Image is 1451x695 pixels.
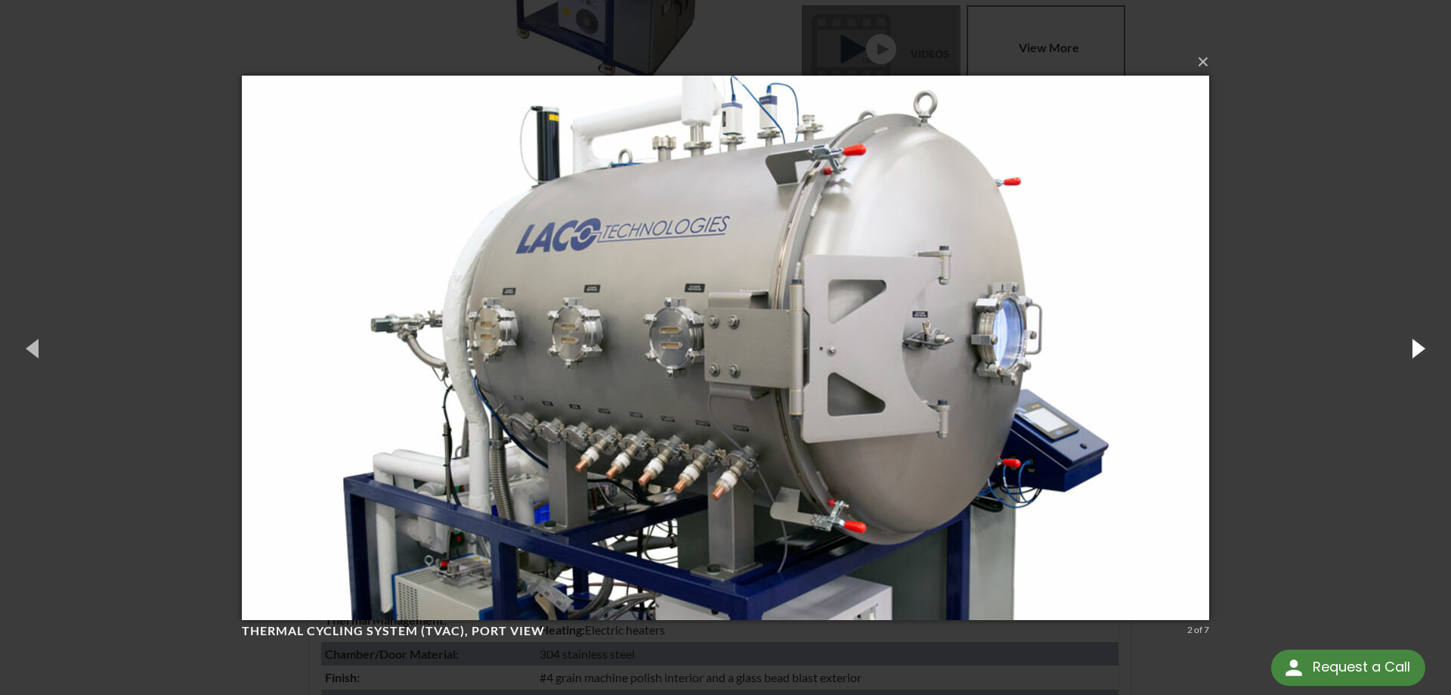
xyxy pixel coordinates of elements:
div: Request a Call [1313,650,1410,684]
button: × [246,45,1214,79]
button: Next (Right arrow key) [1383,306,1451,389]
div: Request a Call [1271,650,1425,686]
img: Thermal Cycling System (TVAC), port view [242,45,1209,650]
h4: Thermal Cycling System (TVAC), port view [242,623,1182,639]
img: round button [1282,656,1306,680]
div: 2 of 7 [1187,623,1209,637]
